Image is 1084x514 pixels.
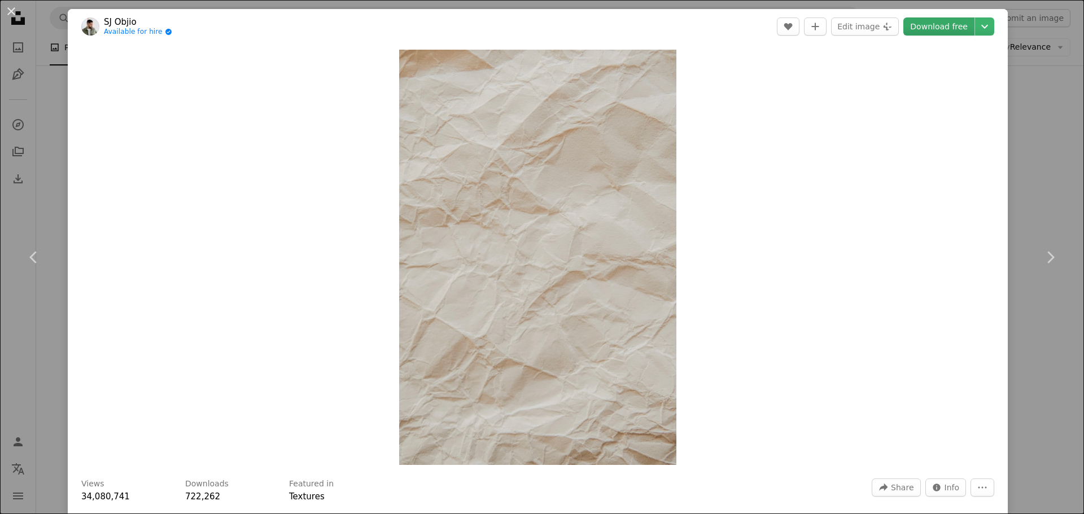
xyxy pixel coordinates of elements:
[185,478,229,490] h3: Downloads
[945,479,960,496] span: Info
[399,50,676,465] img: white and gray floral textile
[399,50,676,465] button: Zoom in on this image
[289,491,325,502] a: Textures
[872,478,920,497] button: Share this image
[903,17,974,36] a: Download free
[81,491,130,502] span: 34,080,741
[81,17,99,36] img: Go to SJ Objio's profile
[185,491,220,502] span: 722,262
[831,17,899,36] button: Edit image
[975,17,994,36] button: Choose download size
[1016,203,1084,311] a: Next
[804,17,827,36] button: Add to Collection
[971,478,994,497] button: More Actions
[891,479,913,496] span: Share
[81,478,104,490] h3: Views
[289,478,334,490] h3: Featured in
[925,478,967,497] button: Stats about this image
[104,16,172,28] a: SJ Objio
[104,28,172,37] a: Available for hire
[777,17,799,36] button: Like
